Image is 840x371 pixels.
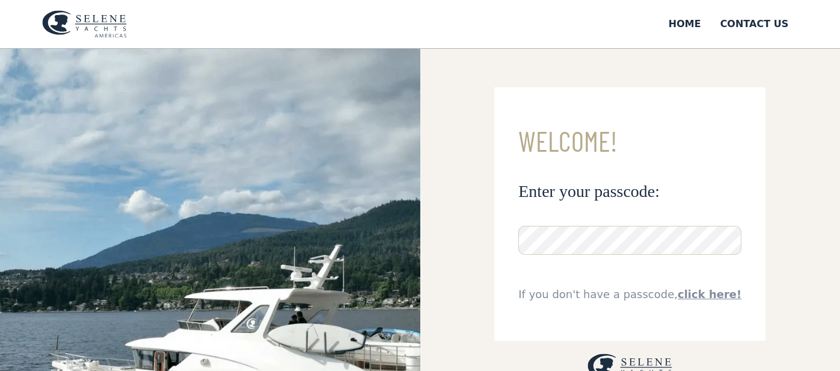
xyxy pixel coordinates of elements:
[720,17,789,31] div: Contact US
[42,10,127,38] img: logo
[518,126,741,157] h3: Welcome!
[494,87,765,341] form: Email Form
[678,288,741,301] a: click here!
[518,286,741,302] div: If you don't have a passcode,
[518,181,741,202] h3: Enter your passcode:
[669,17,701,31] div: Home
